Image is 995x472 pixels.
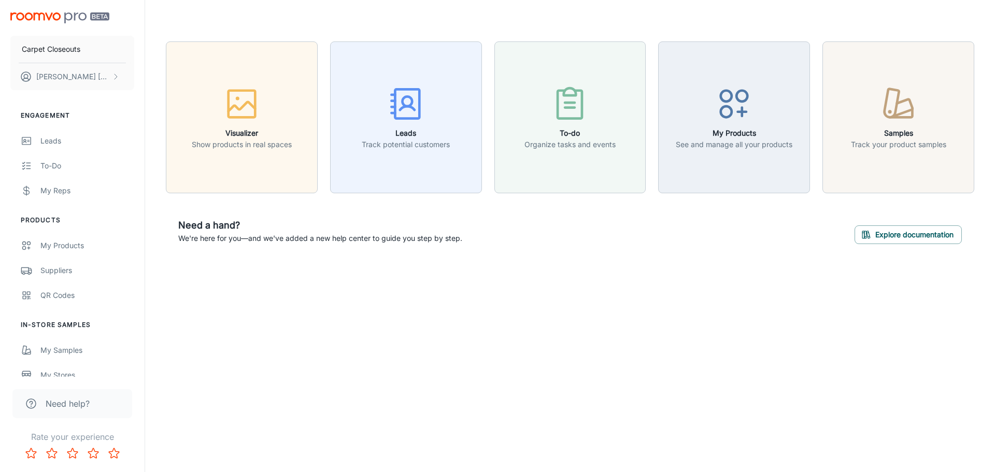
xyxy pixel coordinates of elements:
div: QR Codes [40,290,134,301]
div: My Reps [40,185,134,196]
a: LeadsTrack potential customers [330,111,482,122]
div: My Products [40,240,134,251]
div: Suppliers [40,265,134,276]
button: [PERSON_NAME] [PERSON_NAME] [10,63,134,90]
a: To-doOrganize tasks and events [494,111,646,122]
p: [PERSON_NAME] [PERSON_NAME] [36,71,109,82]
p: Track your product samples [851,139,946,150]
h6: Visualizer [192,127,292,139]
a: SamplesTrack your product samples [822,111,974,122]
h6: My Products [676,127,792,139]
button: Carpet Closeouts [10,36,134,63]
p: Carpet Closeouts [22,44,80,55]
p: See and manage all your products [676,139,792,150]
p: Show products in real spaces [192,139,292,150]
a: Explore documentation [855,228,962,239]
p: Track potential customers [362,139,450,150]
div: Leads [40,135,134,147]
p: We're here for you—and we've added a new help center to guide you step by step. [178,233,462,244]
button: To-doOrganize tasks and events [494,41,646,193]
h6: Leads [362,127,450,139]
a: My ProductsSee and manage all your products [658,111,810,122]
button: SamplesTrack your product samples [822,41,974,193]
h6: Need a hand? [178,218,462,233]
div: To-do [40,160,134,171]
button: My ProductsSee and manage all your products [658,41,810,193]
button: VisualizerShow products in real spaces [166,41,318,193]
h6: To-do [524,127,616,139]
button: Explore documentation [855,225,962,244]
p: Organize tasks and events [524,139,616,150]
h6: Samples [851,127,946,139]
button: LeadsTrack potential customers [330,41,482,193]
img: Roomvo PRO Beta [10,12,109,23]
